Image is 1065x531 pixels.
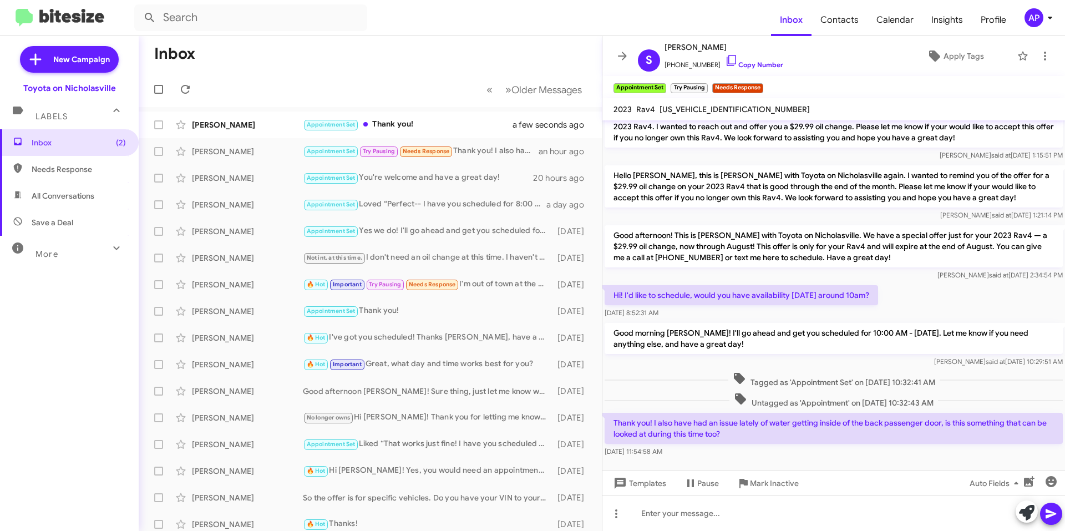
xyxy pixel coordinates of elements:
[303,305,552,317] div: Thank you!
[307,334,326,341] span: 🔥 Hot
[552,492,593,503] div: [DATE]
[369,281,401,288] span: Try Pausing
[23,83,116,94] div: Toyota on Nicholasville
[552,519,593,530] div: [DATE]
[20,46,119,73] a: New Campaign
[307,227,356,235] span: Appointment Set
[660,104,810,114] span: [US_VEHICLE_IDENTIFICATION_NUMBER]
[303,464,552,477] div: Hi [PERSON_NAME]! Yes, you would need an appointment for that, it wouldn't take long at all. Do y...
[192,199,303,210] div: [PERSON_NAME]
[750,473,799,493] span: Mark Inactive
[333,281,362,288] span: Important
[303,386,552,397] div: Good afternoon [PERSON_NAME]! Sure thing, just let me know when you'd like to come in! :)
[403,148,450,155] span: Needs Response
[533,173,593,184] div: 20 hours ago
[552,386,593,397] div: [DATE]
[989,271,1008,279] span: said at
[937,271,1063,279] span: [PERSON_NAME] [DATE] 2:34:54 PM
[192,226,303,237] div: [PERSON_NAME]
[53,54,110,65] span: New Campaign
[1025,8,1043,27] div: AP
[992,211,1011,219] span: said at
[32,190,94,201] span: All Conversations
[552,439,593,450] div: [DATE]
[307,414,351,421] span: No longer owns
[307,441,356,448] span: Appointment Set
[192,492,303,503] div: [PERSON_NAME]
[307,281,326,288] span: 🔥 Hot
[192,412,303,423] div: [PERSON_NAME]
[552,306,593,317] div: [DATE]
[192,306,303,317] div: [PERSON_NAME]
[192,359,303,370] div: [PERSON_NAME]
[192,279,303,290] div: [PERSON_NAME]
[605,225,1063,267] p: Good afternoon! This is [PERSON_NAME] with Toyota on Nicholasville. We have a special offer just ...
[303,171,533,184] div: You're welcome and have a great day!
[303,358,552,371] div: Great, what day and time works best for you?
[307,254,362,261] span: Not int. at this time.
[303,518,552,530] div: Thanks!
[605,165,1063,208] p: Hello [PERSON_NAME], this is [PERSON_NAME] with Toyota on Nicholasville again. I wanted to remind...
[729,392,938,408] span: Untagged as 'Appointment' on [DATE] 10:32:43 AM
[116,137,126,148] span: (2)
[303,492,552,503] div: So the offer is for specific vehicles. Do you have your VIN to your Camry? I can see if there are...
[812,4,868,36] span: Contacts
[35,112,68,122] span: Labels
[970,473,1023,493] span: Auto Fields
[192,386,303,397] div: [PERSON_NAME]
[646,52,652,69] span: S
[134,4,367,31] input: Search
[192,252,303,264] div: [PERSON_NAME]
[605,447,662,456] span: [DATE] 11:54:58 AM
[307,361,326,368] span: 🔥 Hot
[303,225,552,237] div: Yes we do! I'll go ahead and get you scheduled for then. Let me know if you need anything else, a...
[303,411,552,424] div: Hi [PERSON_NAME]! Thank you for letting me know. Have a great day!
[552,332,593,343] div: [DATE]
[986,357,1005,366] span: said at
[303,251,552,264] div: I don't need an oil change at this time. I haven't driven 10,000 yet.
[307,148,356,155] span: Appointment Set
[728,473,808,493] button: Mark Inactive
[602,473,675,493] button: Templates
[32,217,73,228] span: Save a Deal
[636,104,655,114] span: Rav4
[307,307,356,315] span: Appointment Set
[1015,8,1053,27] button: AP
[192,173,303,184] div: [PERSON_NAME]
[725,60,783,69] a: Copy Number
[898,46,1012,66] button: Apply Tags
[665,41,783,54] span: [PERSON_NAME]
[32,164,126,175] span: Needs Response
[505,83,511,97] span: »
[697,473,719,493] span: Pause
[613,83,666,93] small: Appointment Set
[972,4,1015,36] a: Profile
[868,4,922,36] a: Calendar
[552,279,593,290] div: [DATE]
[922,4,972,36] span: Insights
[771,4,812,36] a: Inbox
[303,438,552,451] div: Liked “That works just fine! I have you scheduled for 8:30 AM - [DATE]. Let me know if you need a...
[363,148,395,155] span: Try Pausing
[940,211,1063,219] span: [PERSON_NAME] [DATE] 1:21:14 PM
[192,519,303,530] div: [PERSON_NAME]
[934,357,1063,366] span: [PERSON_NAME] [DATE] 10:29:51 AM
[333,361,362,368] span: Important
[35,249,58,259] span: More
[192,119,303,130] div: [PERSON_NAME]
[552,359,593,370] div: [DATE]
[613,104,632,114] span: 2023
[154,45,195,63] h1: Inbox
[605,285,878,305] p: Hi! I'd like to schedule, would you have availability [DATE] around 10am?
[307,467,326,474] span: 🔥 Hot
[605,413,1063,444] p: Thank you! I also have had an issue lately of water getting inside of the back passenger door, is...
[552,226,593,237] div: [DATE]
[961,473,1032,493] button: Auto Fields
[605,323,1063,354] p: Good morning [PERSON_NAME]! I'll go ahead and get you scheduled for 10:00 AM - [DATE]. Let me kno...
[192,146,303,157] div: [PERSON_NAME]
[728,372,940,388] span: Tagged as 'Appointment Set' on [DATE] 10:32:41 AM
[32,137,126,148] span: Inbox
[307,201,356,208] span: Appointment Set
